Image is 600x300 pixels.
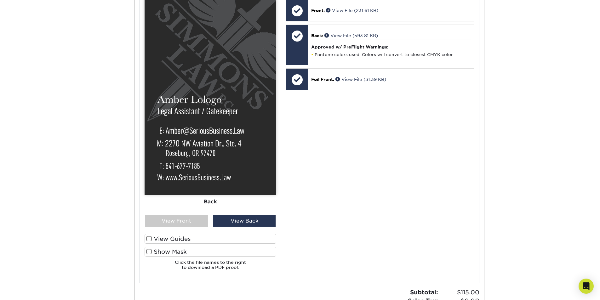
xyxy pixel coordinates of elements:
[579,279,594,294] div: Open Intercom Messenger
[145,195,276,209] div: Back
[335,77,386,82] a: View File (31.39 KB)
[440,288,479,297] span: $115.00
[311,8,325,13] span: Front:
[326,8,378,13] a: View File (231.61 KB)
[311,77,334,82] span: Foil Front:
[324,33,378,38] a: View File (593.81 KB)
[311,33,323,38] span: Back:
[145,234,276,244] label: View Guides
[213,215,276,227] div: View Back
[145,215,208,227] div: View Front
[311,52,470,57] li: Pantone colors used. Colors will convert to closest CMYK color.
[145,260,276,275] h6: Click the file names to the right to download a PDF proof.
[2,281,54,298] iframe: Google Customer Reviews
[311,44,470,49] h4: Approved w/ PreFlight Warnings:
[145,247,276,257] label: Show Mask
[410,289,438,296] strong: Subtotal:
